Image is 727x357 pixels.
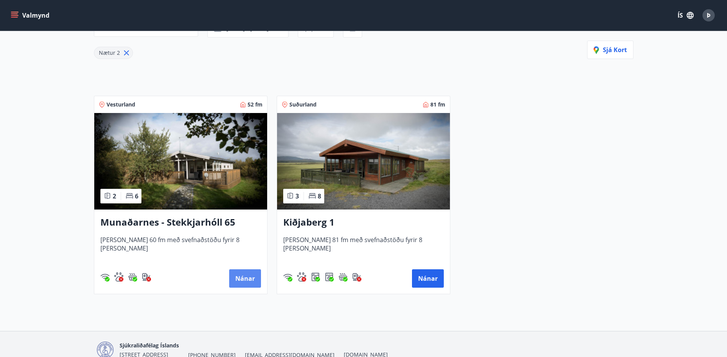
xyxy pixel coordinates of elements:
[289,101,317,108] span: Suðurland
[94,113,267,210] img: Paella dish
[311,272,320,282] div: Þvottavél
[114,272,123,282] img: pxcaIm5dSOV3FS4whs1soiYWTwFQvksT25a9J10C.svg
[113,192,116,200] span: 2
[338,272,348,282] div: Heitur pottur
[297,272,306,282] img: pxcaIm5dSOV3FS4whs1soiYWTwFQvksT25a9J10C.svg
[352,272,361,282] img: nH7E6Gw2rvWFb8XaSdRp44dhkQaj4PJkOoRYItBQ.svg
[120,342,179,349] span: Sjúkraliðafélag Íslands
[283,272,292,282] div: Þráðlaust net
[295,192,299,200] span: 3
[338,272,348,282] img: h89QDIuHlAdpqTriuIvuEWkTH976fOgBEOOeu1mi.svg
[283,272,292,282] img: HJRyFFsYp6qjeUYhR4dAD8CaCEsnIFYZ05miwXoh.svg
[587,41,633,59] button: Sjá kort
[248,101,263,108] span: 52 fm
[699,6,718,25] button: Þ
[325,272,334,282] img: hddCLTAnxqFUMr1fxmbGG8zWilo2syolR0f9UjPn.svg
[297,272,306,282] div: Gæludýr
[128,272,137,282] div: Heitur pottur
[9,8,53,22] button: menu
[142,272,151,282] div: Hleðslustöð fyrir rafbíla
[412,269,444,288] button: Nánar
[277,113,450,210] img: Paella dish
[128,272,137,282] img: h89QDIuHlAdpqTriuIvuEWkTH976fOgBEOOeu1mi.svg
[311,272,320,282] img: Dl16BY4EX9PAW649lg1C3oBuIaAsR6QVDQBO2cTm.svg
[100,272,110,282] img: HJRyFFsYp6qjeUYhR4dAD8CaCEsnIFYZ05miwXoh.svg
[430,101,445,108] span: 81 fm
[707,11,711,20] span: Þ
[135,192,138,200] span: 6
[94,47,133,59] div: Nætur 2
[100,272,110,282] div: Þráðlaust net
[99,49,120,56] span: Nætur 2
[100,216,261,229] h3: Munaðarnes - Stekkjarhóll 65
[318,192,321,200] span: 8
[142,272,151,282] img: nH7E6Gw2rvWFb8XaSdRp44dhkQaj4PJkOoRYItBQ.svg
[283,236,444,261] span: [PERSON_NAME] 81 fm með svefnaðstöðu fyrir 8 [PERSON_NAME]
[100,236,261,261] span: [PERSON_NAME] 60 fm með svefnaðstöðu fyrir 8 [PERSON_NAME]
[352,272,361,282] div: Hleðslustöð fyrir rafbíla
[594,46,627,54] span: Sjá kort
[283,216,444,229] h3: Kiðjaberg 1
[229,269,261,288] button: Nánar
[107,101,135,108] span: Vesturland
[114,272,123,282] div: Gæludýr
[325,272,334,282] div: Þurrkari
[673,8,698,22] button: ÍS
